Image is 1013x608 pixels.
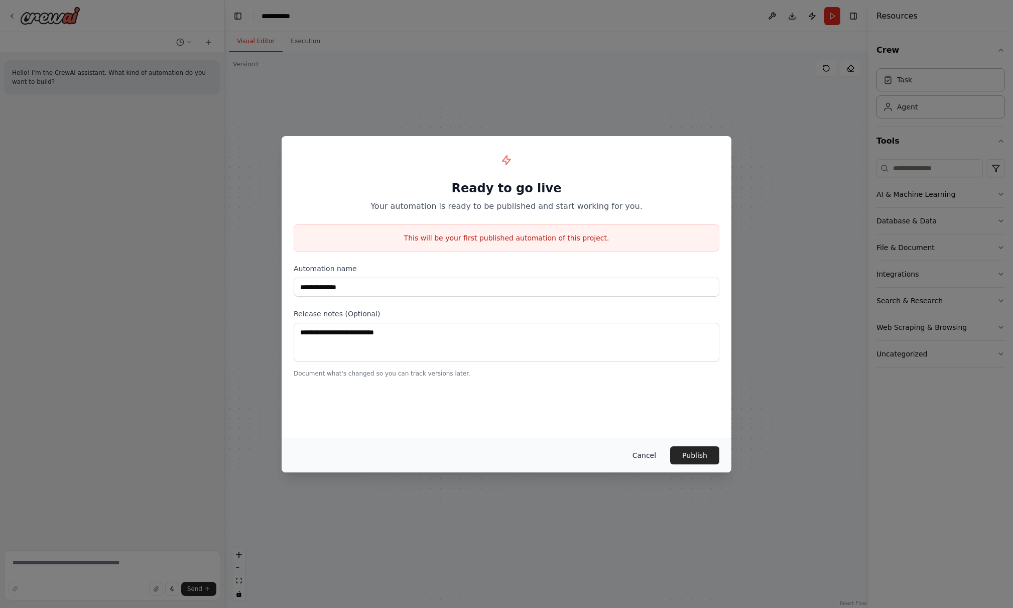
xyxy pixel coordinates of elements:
p: Document what's changed so you can track versions later. [294,370,719,378]
button: Publish [670,446,719,464]
button: Cancel [624,446,664,464]
label: Automation name [294,264,719,274]
label: Release notes (Optional) [294,309,719,319]
p: This will be your first published automation of this project. [294,233,719,243]
p: Your automation is ready to be published and start working for you. [294,200,719,212]
h1: Ready to go live [294,180,719,196]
